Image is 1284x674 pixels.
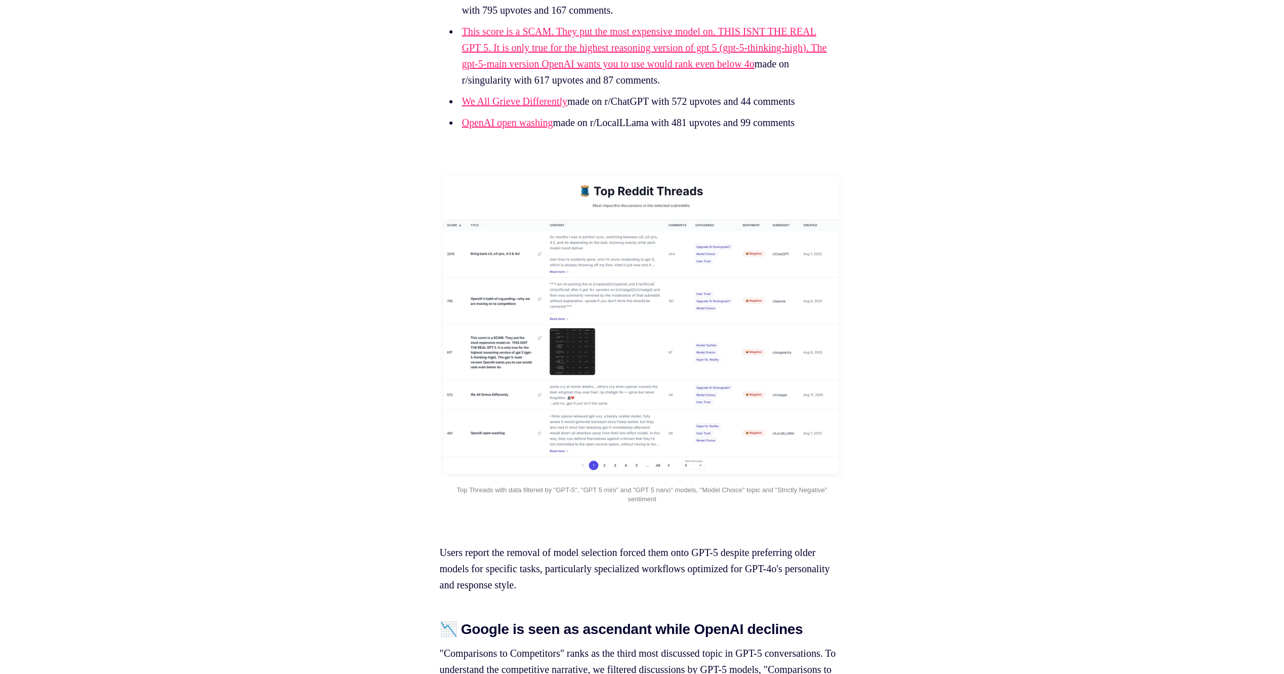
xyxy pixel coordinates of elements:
[459,114,830,131] li: made on r/LocalLLama with 481 upvotes and 99 comments
[440,544,845,593] p: Users report the removal of model selection forced them onto GPT-5 despite preferring older model...
[462,117,553,128] a: OpenAI open washing
[440,621,845,638] h2: 📉 Google is seen as ascendant while OpenAI declines
[457,486,830,503] span: Top Threads with data filtered by "GPT-5", "GPT 5 mini" and "GPT 5 nano" models, "Model Choice" t...
[462,96,568,107] a: We All Grieve Differently
[459,93,830,109] li: made on r/ChatGPT with 572 upvotes and 44 comments
[462,26,827,69] a: This score is a SCAM. They put the most expensive model on. THIS ISNT THE REAL GPT 5. It is only ...
[459,23,830,88] li: made on r/singularity with 617 upvotes and 87 comments.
